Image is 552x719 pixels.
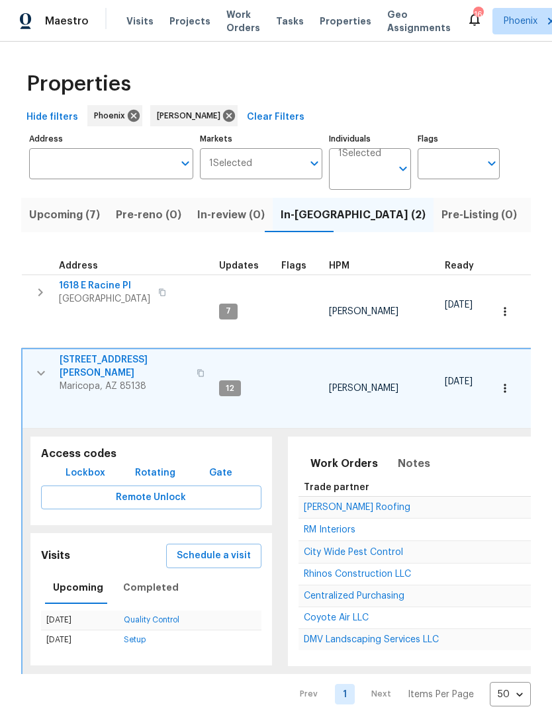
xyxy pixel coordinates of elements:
span: Projects [169,15,210,28]
span: Schedule a visit [177,548,251,564]
div: [PERSON_NAME] [150,105,238,126]
span: 12 [220,383,240,394]
a: Goto page 1 [335,684,355,704]
span: Centralized Purchasing [304,591,404,601]
span: 1 Selected [338,148,381,159]
span: In-[GEOGRAPHIC_DATA] (2) [281,206,426,224]
span: Work Orders [310,454,378,473]
span: HPM [329,261,349,271]
button: Lockbox [60,461,111,486]
a: RM Interiors [304,526,355,534]
span: Properties [26,77,131,91]
label: Flags [418,135,500,143]
span: RM Interiors [304,525,355,534]
a: City Wide Pest Control [304,548,403,556]
span: Rhinos Construction LLC [304,570,411,579]
label: Markets [200,135,323,143]
button: Rotating [130,461,181,486]
button: Clear Filters [242,105,310,130]
span: Work Orders [226,8,260,34]
span: [DATE] [445,377,473,386]
button: Schedule a visit [166,544,261,568]
span: In-review (0) [197,206,265,224]
span: Address [59,261,98,271]
span: Upcoming [53,579,103,596]
span: Remote Unlock [52,489,251,506]
label: Address [29,135,193,143]
span: [GEOGRAPHIC_DATA] [59,292,150,306]
span: [DATE] [445,300,473,310]
span: Rotating [135,465,175,482]
a: Rhinos Construction LLC [304,570,411,578]
span: [PERSON_NAME] Roofing [304,503,410,512]
span: Phoenix [94,109,130,122]
span: Clear Filters [247,109,304,126]
td: [DATE] [41,630,118,650]
label: Individuals [329,135,411,143]
div: 50 [490,677,531,712]
button: Open [394,159,412,178]
span: Phoenix [504,15,537,28]
h5: Access codes [41,447,261,461]
span: Geo Assignments [387,8,451,34]
span: 1618 E Racine Pl [59,279,150,292]
span: Trade partner [304,483,369,492]
span: Maestro [45,15,89,28]
span: [PERSON_NAME] [329,384,398,393]
span: Upcoming (7) [29,206,100,224]
span: Hide filters [26,109,78,126]
span: Completed [123,579,179,596]
nav: Pagination Navigation [287,682,531,706]
a: Centralized Purchasing [304,592,404,600]
span: 1 Selected [209,158,252,169]
span: Notes [398,454,430,473]
span: 7 [220,306,236,317]
div: 16 [473,8,483,21]
button: Open [483,154,501,173]
span: Pre-Listing (0) [441,206,517,224]
span: Lockbox [66,465,105,482]
button: Gate [200,461,242,486]
a: Setup [124,636,146,644]
span: [PERSON_NAME] [329,307,398,316]
span: Maricopa, AZ 85138 [60,380,189,393]
span: Pre-reno (0) [116,206,181,224]
a: DMV Landscaping Services LLC [304,636,439,644]
span: Coyote Air LLC [304,613,369,622]
a: [PERSON_NAME] Roofing [304,503,410,511]
button: Remote Unlock [41,486,261,510]
a: Quality Control [124,616,179,624]
button: Open [176,154,195,173]
span: Updates [219,261,259,271]
span: [PERSON_NAME] [157,109,226,122]
button: Open [305,154,324,173]
div: Earliest renovation start date (first business day after COE or Checkout) [445,261,486,271]
span: Flags [281,261,306,271]
span: Tasks [276,17,304,26]
h5: Visits [41,549,70,563]
span: City Wide Pest Control [304,548,403,557]
span: [STREET_ADDRESS][PERSON_NAME] [60,353,189,380]
span: Ready [445,261,474,271]
span: DMV Landscaping Services LLC [304,635,439,644]
div: Phoenix [87,105,142,126]
a: Coyote Air LLC [304,614,369,622]
span: Gate [205,465,237,482]
td: [DATE] [41,611,118,630]
span: Properties [320,15,371,28]
span: Visits [126,15,154,28]
p: Items Per Page [408,688,474,701]
button: Hide filters [21,105,83,130]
